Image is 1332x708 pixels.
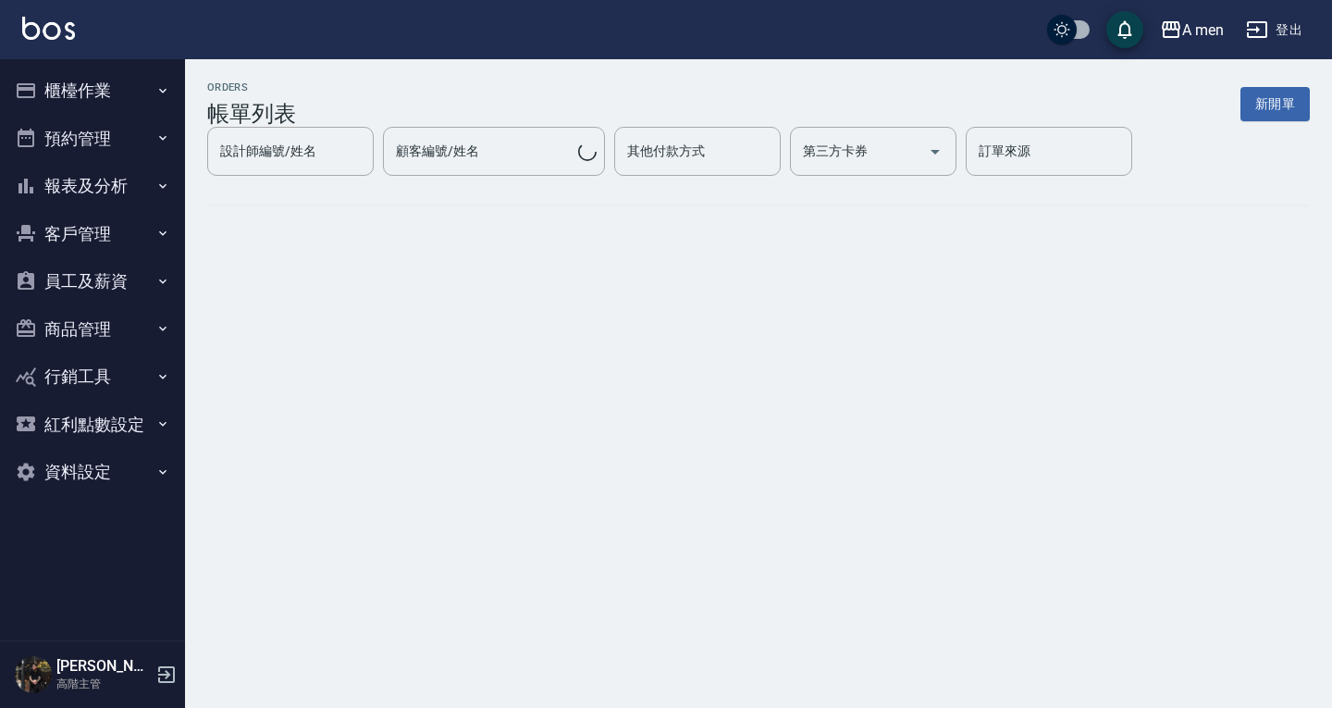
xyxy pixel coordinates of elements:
[22,17,75,40] img: Logo
[7,448,178,496] button: 資料設定
[7,67,178,115] button: 櫃檯作業
[207,101,296,127] h3: 帳單列表
[1239,13,1310,47] button: 登出
[7,353,178,401] button: 行銷工具
[56,657,151,676] h5: [PERSON_NAME]
[56,676,151,692] p: 高階主管
[1153,11,1231,49] button: A men
[1240,87,1310,121] button: 新開單
[1240,94,1310,112] a: 新開單
[7,162,178,210] button: 報表及分析
[1106,11,1143,48] button: save
[15,656,52,693] img: Person
[7,305,178,354] button: 商品管理
[207,81,296,93] h2: ORDERS
[7,257,178,305] button: 員工及薪資
[7,401,178,449] button: 紅利點數設定
[7,210,178,258] button: 客戶管理
[7,115,178,163] button: 預約管理
[1182,19,1224,42] div: A men
[920,137,950,167] button: Open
